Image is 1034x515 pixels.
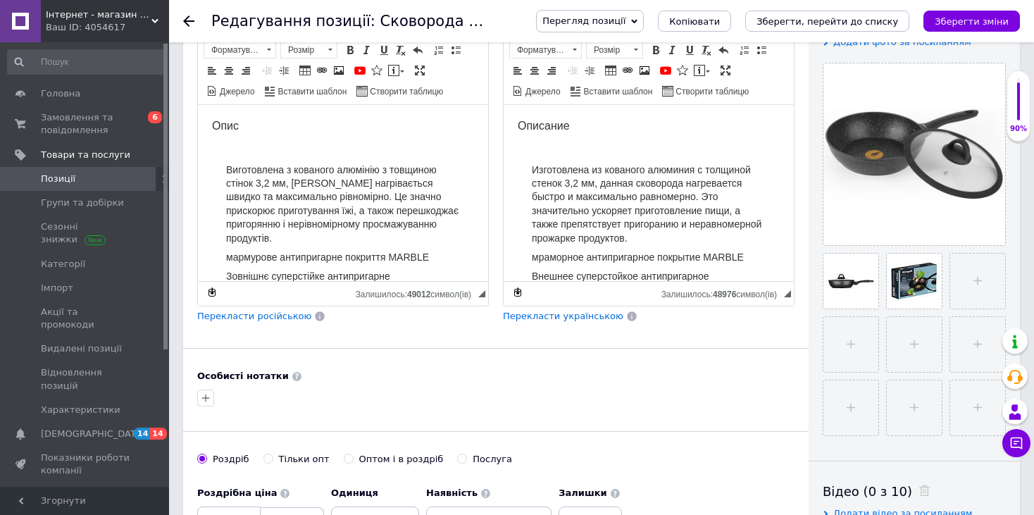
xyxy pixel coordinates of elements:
[28,165,262,192] li: Зовнішнє суперстійке антипригарне високотемпературне покриття
[41,111,130,137] span: Замовлення та повідомлення
[342,42,358,58] a: Жирний (Ctrl+B)
[354,83,445,99] a: Створити таблицю
[41,173,75,185] span: Позиції
[923,11,1020,32] button: Зберегти зміни
[716,42,731,58] a: Повернути (Ctrl+Z)
[41,221,130,246] span: Сезонні знижки
[510,42,568,58] span: Форматування
[393,42,409,58] a: Видалити форматування
[431,42,447,58] a: Вставити/видалити нумерований список
[823,484,912,499] span: Відео (0 з 10)
[46,8,151,21] span: Інтернет - магазин «Все для дому»
[41,306,130,331] span: Акції та промокоди
[204,42,276,58] a: Форматування
[713,290,736,299] span: 48976
[699,42,714,58] a: Видалити форматування
[198,105,488,281] iframe: Редактор, 53EEAD19-0639-4918-A7A7-0D15EFCEF3BE
[754,42,769,58] a: Вставити/видалити маркований список
[756,16,898,27] i: Зберегти, перейти до списку
[14,14,276,27] h2: Описание
[7,49,166,75] input: Пошук
[204,42,262,58] span: Форматування
[14,14,276,335] body: Редактор, 07963207-E15E-4206-904C-2BFE0211B6AE
[263,83,349,99] a: Вставити шаблон
[737,42,752,58] a: Вставити/видалити нумерований список
[197,488,277,498] b: Роздрібна ціна
[523,86,561,98] span: Джерело
[280,42,337,58] a: Розмір
[509,42,582,58] a: Форматування
[658,11,731,32] button: Копіювати
[276,63,292,78] a: Збільшити відступ
[587,42,629,58] span: Розмір
[204,285,220,300] a: Зробити резервну копію зараз
[204,83,257,99] a: Джерело
[368,86,443,98] span: Створити таблицю
[369,63,385,78] a: Вставити іконку
[14,14,276,335] body: Редактор, 53EEAD19-0639-4918-A7A7-0D15EFCEF3BE
[510,83,563,99] a: Джерело
[46,21,169,34] div: Ваш ID: 4054617
[745,11,909,32] button: Зберегти, перейти до списку
[314,63,330,78] a: Вставити/Редагувати посилання (Ctrl+L)
[28,146,262,159] li: мраморное антипригарное покрытие MARBLE
[41,428,145,440] span: [DEMOGRAPHIC_DATA]
[582,86,653,98] span: Вставити шаблон
[673,86,749,98] span: Створити таблицю
[426,488,478,498] b: Наявність
[658,63,673,78] a: Додати відео з YouTube
[331,488,378,498] b: Одиниця
[718,63,733,78] a: Максимізувати
[660,83,751,99] a: Створити таблицю
[386,63,406,78] a: Вставити повідомлення
[28,146,262,159] li: мармурове антипригарне покриття MARBLE
[352,63,368,78] a: Додати відео з YouTube
[41,404,120,416] span: Характеристики
[661,286,784,299] div: Кiлькiсть символiв
[1007,70,1030,142] div: 90% Якість заповнення
[665,42,680,58] a: Курсив (Ctrl+I)
[1007,124,1030,134] div: 90%
[41,452,130,477] span: Показники роботи компанії
[183,15,194,27] div: Повернутися назад
[582,63,597,78] a: Збільшити відступ
[510,63,525,78] a: По лівому краю
[221,63,237,78] a: По центру
[669,16,720,27] span: Копіювати
[28,58,262,140] li: Изготовлена из кованого алюминия с толщиной стенок 3,2 мм, данная сковорода нагревается быстро и ...
[448,42,463,58] a: Вставити/видалити маркований список
[478,290,485,297] span: Потягніть для зміни розмірів
[331,63,347,78] a: Зображення
[359,453,444,466] div: Оптом і в роздріб
[620,63,635,78] a: Вставити/Редагувати посилання (Ctrl+L)
[150,428,166,440] span: 14
[935,16,1009,27] i: Зберегти зміни
[637,63,652,78] a: Зображення
[359,42,375,58] a: Курсив (Ctrl+I)
[407,290,430,299] span: 49012
[1002,429,1030,457] button: Чат з покупцем
[376,42,392,58] a: Підкреслений (Ctrl+U)
[41,342,122,355] span: Видалені позиції
[542,15,625,26] span: Перегляд позиції
[41,149,130,161] span: Товари та послуги
[28,165,262,192] li: Внешнее суперстойкое антипригарное высокотемпературное покрытие
[682,42,697,58] a: Підкреслений (Ctrl+U)
[412,63,428,78] a: Максимізувати
[238,63,254,78] a: По правому краю
[281,42,323,58] span: Розмір
[559,488,606,498] b: Залишки
[279,453,330,466] div: Тільки опт
[675,63,690,78] a: Вставити іконку
[218,86,255,98] span: Джерело
[833,37,971,47] span: Додати фото за посиланням
[692,63,712,78] a: Вставити повідомлення
[276,86,347,98] span: Вставити шаблон
[527,63,542,78] a: По центру
[784,290,791,297] span: Потягніть для зміни розмірів
[41,282,73,294] span: Імпорт
[586,42,643,58] a: Розмір
[41,366,130,392] span: Відновлення позицій
[297,63,313,78] a: Таблиця
[568,83,655,99] a: Вставити шаблон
